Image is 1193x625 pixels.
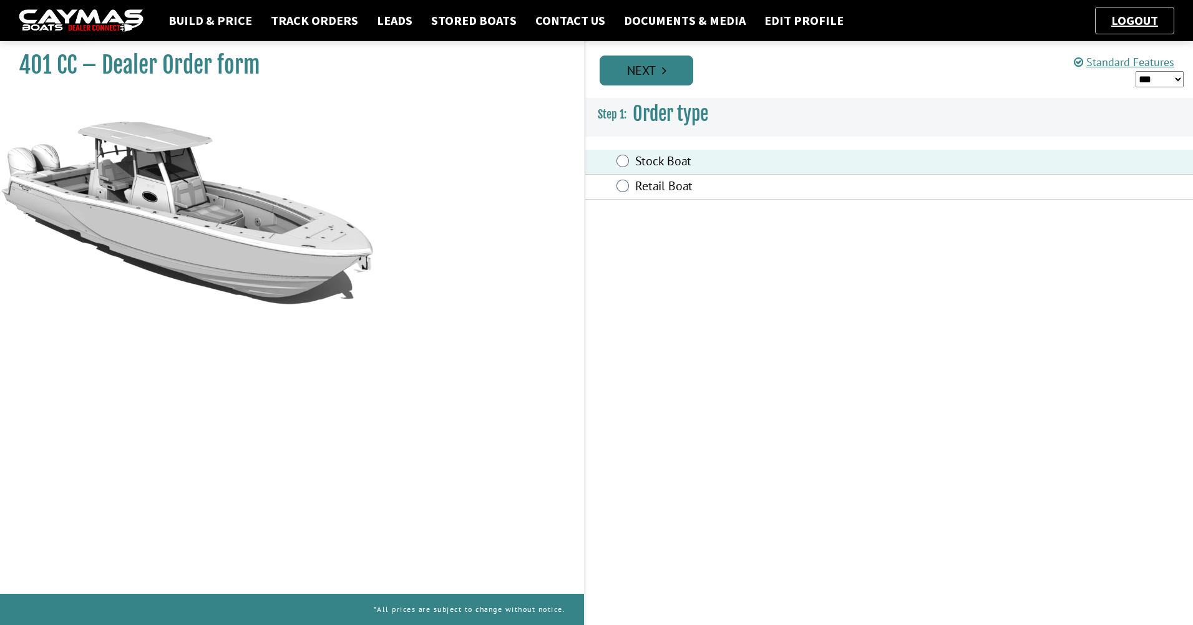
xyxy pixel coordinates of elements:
[265,12,364,29] a: Track Orders
[758,12,850,29] a: Edit Profile
[618,12,752,29] a: Documents & Media
[374,599,566,619] p: *All prices are subject to change without notice.
[1074,55,1174,69] a: Standard Features
[600,56,693,85] a: Next
[19,9,144,32] img: caymas-dealer-connect-2ed40d3bc7270c1d8d7ffb4b79bf05adc795679939227970def78ec6f6c03838.gif
[635,178,970,196] label: Retail Boat
[635,153,970,172] label: Stock Boat
[162,12,258,29] a: Build & Price
[425,12,523,29] a: Stored Boats
[529,12,611,29] a: Contact Us
[596,54,1193,85] ul: Pagination
[1105,12,1164,28] a: Logout
[371,12,419,29] a: Leads
[585,91,1193,137] h3: Order type
[19,51,553,79] h1: 401 CC – Dealer Order form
